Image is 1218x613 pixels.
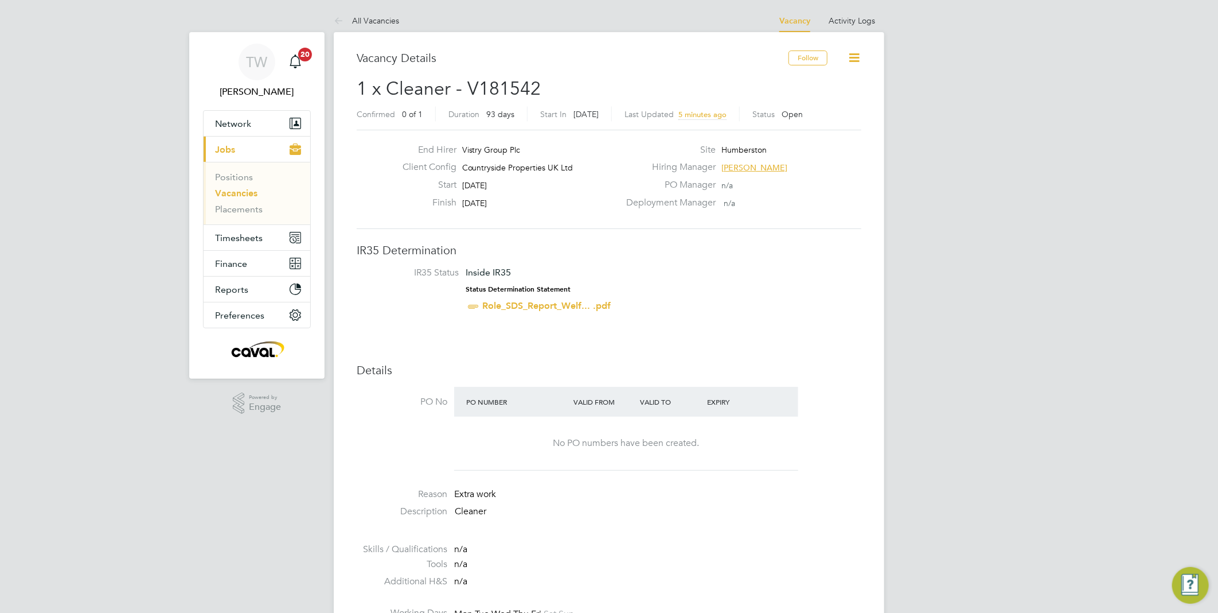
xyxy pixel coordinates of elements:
div: PO Number [463,391,571,412]
button: Network [204,111,310,136]
span: n/a [454,576,467,587]
span: [DATE] [462,198,487,208]
span: 93 days [486,109,514,119]
div: Valid To [638,391,705,412]
div: Jobs [204,162,310,224]
p: Cleaner [455,506,861,518]
span: Reports [215,284,248,295]
label: Site [619,144,716,156]
a: All Vacancies [334,15,399,26]
label: Confirmed [357,109,395,119]
label: Last Updated [624,109,674,119]
label: Reason [357,488,447,501]
label: Hiring Manager [619,161,716,173]
button: Reports [204,277,310,302]
span: [DATE] [462,180,487,191]
button: Follow [788,51,827,65]
span: n/a [724,198,735,208]
span: Tim Wells [203,85,311,99]
span: 1 x Cleaner - V181542 [357,77,541,100]
span: 20 [298,48,312,61]
a: Role_SDS_Report_Welf... .pdf [482,300,611,311]
a: 20 [284,44,307,80]
span: n/a [721,180,733,191]
span: n/a [454,544,467,555]
button: Timesheets [204,225,310,250]
label: Skills / Qualifications [357,544,447,556]
h3: Details [357,363,861,378]
label: PO No [357,396,447,408]
span: Timesheets [215,232,263,243]
span: Network [215,118,251,129]
label: Start In [540,109,567,119]
span: Humberston [721,145,767,155]
a: Vacancy [779,16,810,26]
a: Placements [215,204,263,215]
nav: Main navigation [189,32,325,379]
label: Tools [357,558,447,571]
div: No PO numbers have been created. [466,437,787,449]
button: Finance [204,251,310,276]
label: Deployment Manager [619,197,716,209]
label: Description [357,506,447,518]
a: Go to home page [203,340,311,358]
span: n/a [454,558,467,570]
span: Inside IR35 [466,267,511,278]
span: 0 of 1 [402,109,423,119]
a: Vacancies [215,188,257,199]
a: Activity Logs [829,15,875,26]
label: Status [752,109,775,119]
a: TW[PERSON_NAME] [203,44,311,99]
strong: Status Determination Statement [466,285,571,293]
label: Duration [448,109,479,119]
span: [PERSON_NAME] [721,162,787,173]
span: Jobs [215,144,235,155]
label: IR35 Status [368,267,459,279]
span: [DATE] [573,109,599,119]
span: Countryside Properties UK Ltd [462,162,573,173]
label: End Hirer [393,144,456,156]
h3: IR35 Determination [357,243,861,258]
a: Powered byEngage [233,393,282,414]
h3: Vacancy Details [357,51,788,65]
label: Client Config [393,161,456,173]
label: Finish [393,197,456,209]
span: TW [247,55,268,69]
button: Engage Resource Center [1172,567,1209,604]
button: Preferences [204,302,310,328]
span: Extra work [454,488,496,500]
span: Engage [249,402,281,412]
span: 5 minutes ago [678,110,727,119]
img: caval-logo-retina.png [228,340,286,358]
button: Jobs [204,137,310,162]
span: Finance [215,258,247,269]
span: Preferences [215,310,264,321]
span: Powered by [249,393,281,402]
span: Open [782,109,803,119]
label: Additional H&S [357,576,447,588]
label: Start [393,179,456,191]
span: Vistry Group Plc [462,145,521,155]
div: Expiry [704,391,771,412]
a: Positions [215,172,253,183]
div: Valid From [571,391,638,412]
label: PO Manager [619,179,716,191]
